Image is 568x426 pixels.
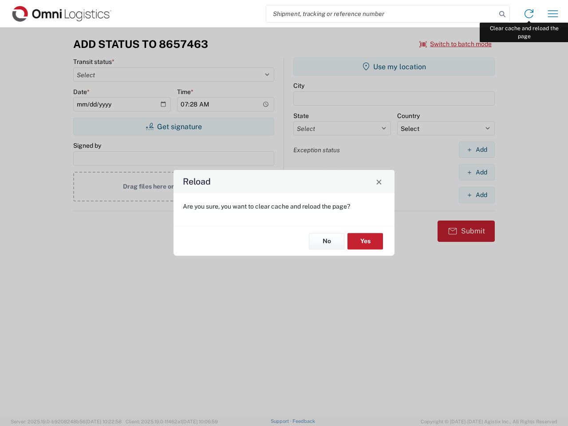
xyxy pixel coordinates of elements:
button: Close [373,175,385,188]
h4: Reload [183,175,211,188]
input: Shipment, tracking or reference number [266,5,496,22]
button: Yes [347,233,383,249]
p: Are you sure, you want to clear cache and reload the page? [183,202,385,210]
button: No [309,233,344,249]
